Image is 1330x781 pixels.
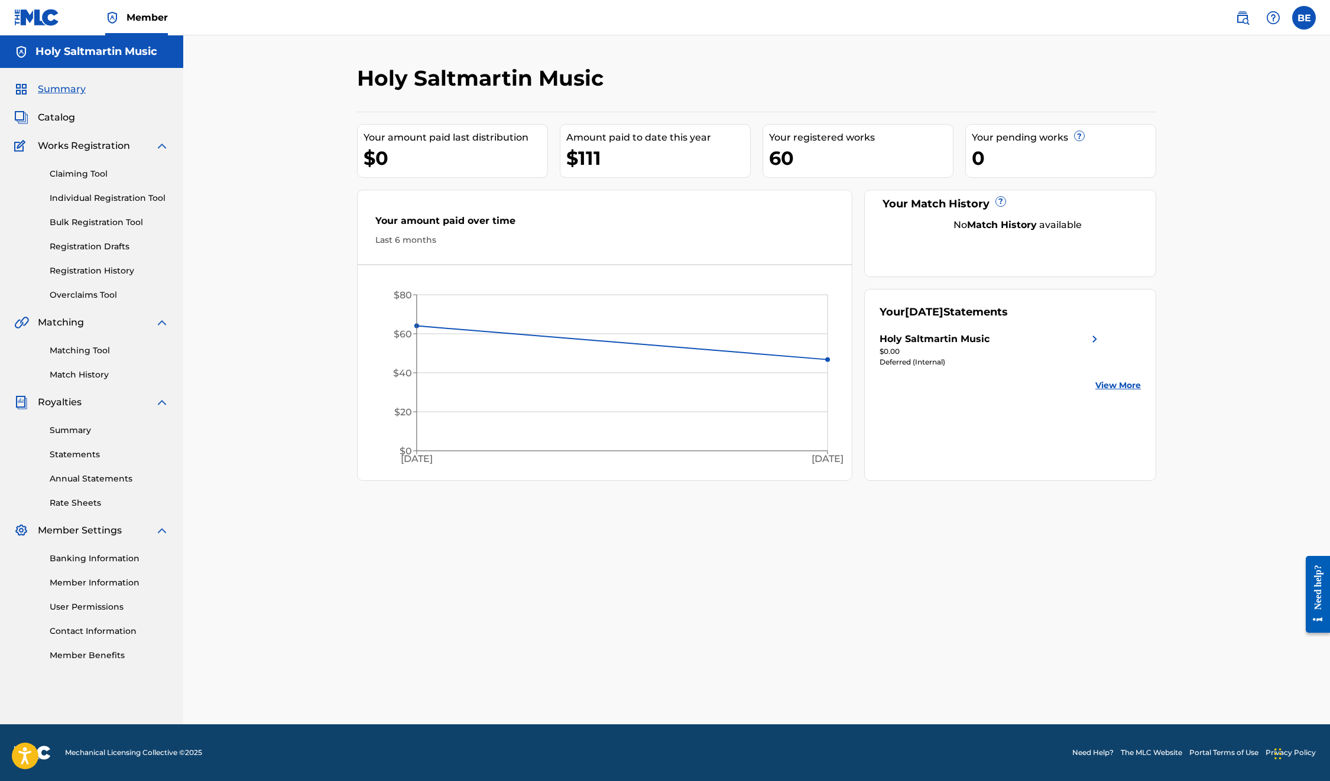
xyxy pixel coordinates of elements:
a: Public Search [1231,6,1254,30]
img: Works Registration [14,139,30,153]
a: Bulk Registration Tool [50,216,169,229]
img: Matching [14,315,29,330]
div: 60 [769,145,953,171]
span: Member [126,11,168,24]
span: ? [1075,131,1084,141]
strong: Match History [967,219,1037,230]
div: Help [1261,6,1285,30]
img: expand [155,139,169,153]
a: Holy Saltmartin Musicright chevron icon$0.00Deferred (Internal) [880,332,1102,367]
div: $0 [364,145,547,171]
div: Amount paid to date this year [566,131,750,145]
img: help [1266,11,1280,25]
tspan: $80 [394,289,412,301]
div: Holy Saltmartin Music [880,332,990,346]
a: Individual Registration Tool [50,192,169,204]
img: Top Rightsholder [105,11,119,25]
a: CatalogCatalog [14,110,75,125]
img: right chevron icon [1088,332,1102,346]
span: [DATE] [905,305,943,318]
a: Matching Tool [50,344,169,357]
a: Overclaims Tool [50,289,169,301]
span: Works Registration [38,139,130,153]
div: Deferred (Internal) [880,357,1102,367]
h5: Holy Saltmartin Music [35,45,157,58]
a: Rate Sheets [50,497,169,509]
tspan: [DATE] [401,454,433,465]
a: Summary [50,424,169,437]
a: Match History [50,369,169,381]
a: Banking Information [50,552,169,565]
iframe: Chat Widget [1271,724,1330,781]
div: Your registered works [769,131,953,145]
span: Matching [38,315,84,330]
div: Your Match History [880,196,1141,212]
div: No available [894,218,1141,232]
div: $0.00 [880,346,1102,357]
img: Accounts [14,45,28,59]
iframe: Resource Center [1297,544,1330,645]
span: Royalties [38,395,82,409]
a: Need Help? [1072,747,1114,758]
span: Catalog [38,110,75,125]
a: Claiming Tool [50,168,169,180]
div: User Menu [1292,6,1316,30]
a: Annual Statements [50,473,169,485]
img: Member Settings [14,523,28,538]
a: The MLC Website [1121,747,1182,758]
tspan: $60 [394,328,412,340]
a: Portal Terms of Use [1189,747,1258,758]
tspan: [DATE] [812,454,844,465]
tspan: $0 [400,445,412,457]
img: logo [14,746,51,760]
div: 0 [972,145,1156,171]
a: Member Benefits [50,649,169,662]
div: Your amount paid last distribution [364,131,547,145]
a: Contact Information [50,625,169,637]
div: $111 [566,145,750,171]
img: expand [155,315,169,330]
img: Summary [14,82,28,96]
span: Member Settings [38,523,122,538]
a: Statements [50,448,169,461]
a: View More [1095,379,1141,392]
img: expand [155,395,169,409]
a: Member Information [50,577,169,589]
a: Registration History [50,265,169,277]
a: SummarySummary [14,82,86,96]
span: Summary [38,82,86,96]
img: Catalog [14,110,28,125]
span: ? [996,197,1005,206]
a: Registration Drafts [50,240,169,253]
h2: Holy Saltmartin Music [357,65,609,92]
div: Drag [1274,736,1282,772]
span: Mechanical Licensing Collective © 2025 [65,747,202,758]
div: Your pending works [972,131,1156,145]
img: Royalties [14,395,28,409]
tspan: $40 [393,367,412,379]
img: expand [155,523,169,538]
a: User Permissions [50,601,169,613]
div: Your amount paid over time [375,214,834,234]
div: Last 6 months [375,234,834,246]
tspan: $20 [394,406,412,418]
a: Privacy Policy [1266,747,1316,758]
img: search [1235,11,1250,25]
img: MLC Logo [14,9,60,26]
div: Your Statements [880,304,1008,320]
